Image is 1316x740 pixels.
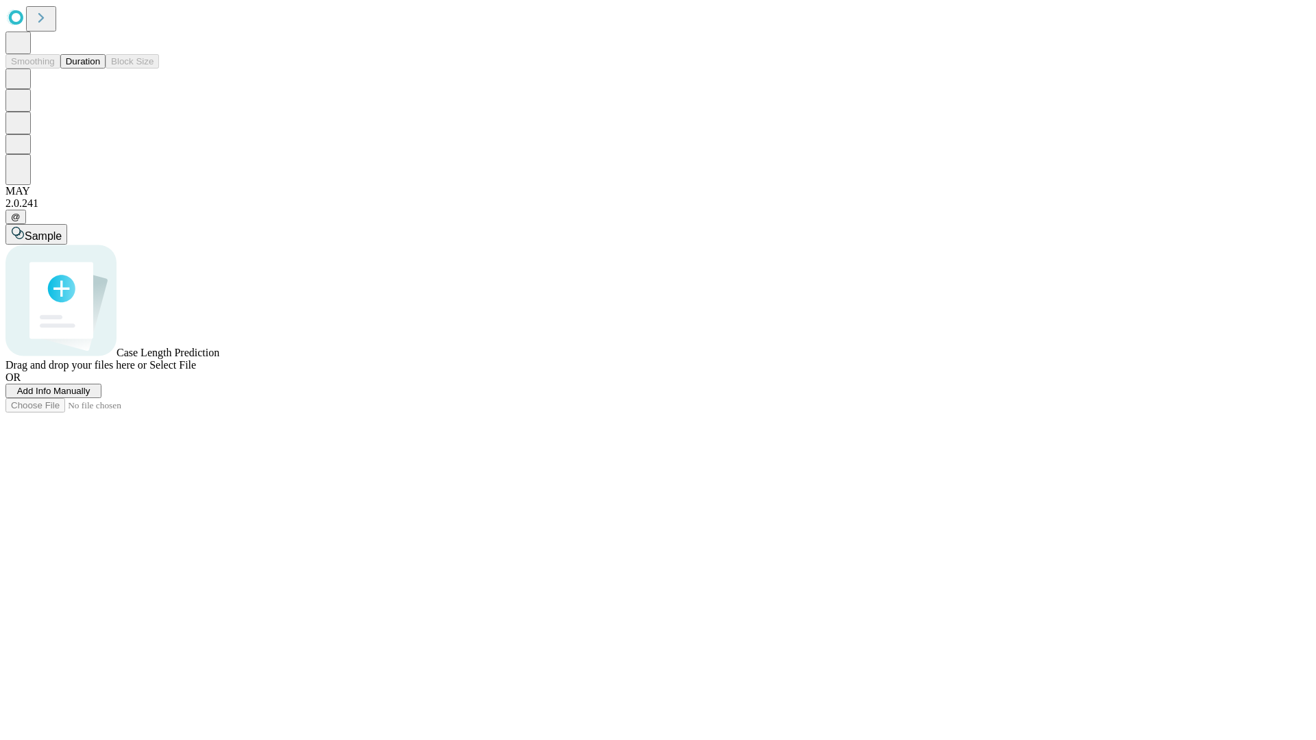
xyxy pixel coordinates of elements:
[5,54,60,69] button: Smoothing
[5,224,67,245] button: Sample
[5,359,147,371] span: Drag and drop your files here or
[17,386,90,396] span: Add Info Manually
[11,212,21,222] span: @
[5,371,21,383] span: OR
[5,185,1311,197] div: MAY
[25,230,62,242] span: Sample
[117,347,219,358] span: Case Length Prediction
[5,210,26,224] button: @
[5,197,1311,210] div: 2.0.241
[106,54,159,69] button: Block Size
[5,384,101,398] button: Add Info Manually
[149,359,196,371] span: Select File
[60,54,106,69] button: Duration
